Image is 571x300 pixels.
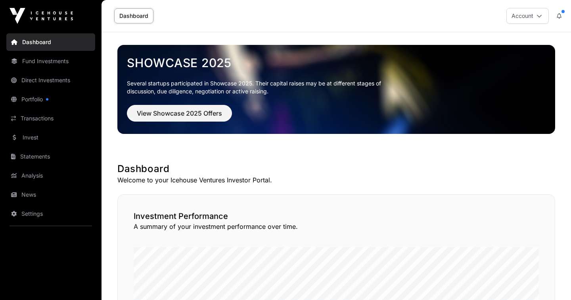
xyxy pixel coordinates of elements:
img: Icehouse Ventures Logo [10,8,73,24]
a: Analysis [6,167,95,184]
a: Portfolio [6,91,95,108]
p: Several startups participated in Showcase 2025. Their capital raises may be at different stages o... [127,79,393,95]
button: View Showcase 2025 Offers [127,105,232,122]
h2: Investment Performance [134,211,539,222]
p: A summary of your investment performance over time. [134,222,539,231]
a: Dashboard [114,8,153,23]
img: Showcase 2025 [117,45,555,134]
a: Settings [6,205,95,223]
a: Dashboard [6,33,95,51]
h1: Dashboard [117,163,555,175]
a: Statements [6,148,95,165]
a: Invest [6,129,95,146]
a: Direct Investments [6,72,95,89]
button: Account [506,8,549,24]
a: View Showcase 2025 Offers [127,113,232,121]
span: View Showcase 2025 Offers [137,108,222,118]
a: Fund Investments [6,52,95,70]
a: News [6,186,95,203]
p: Welcome to your Icehouse Ventures Investor Portal. [117,175,555,185]
a: Showcase 2025 [127,56,546,70]
a: Transactions [6,110,95,127]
